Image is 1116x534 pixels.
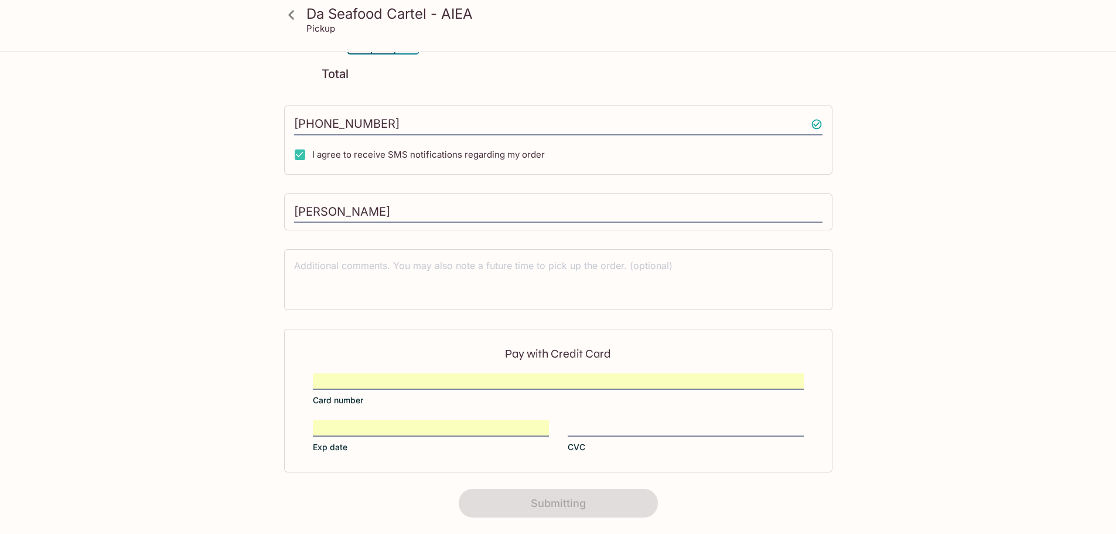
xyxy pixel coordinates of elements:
[294,201,823,223] input: Enter first and last name
[313,375,804,387] iframe: To enrich screen reader interactions, please activate Accessibility in Grammarly extension settings
[322,69,349,80] p: Total
[306,23,335,34] p: Pickup
[568,421,804,434] iframe: To enrich screen reader interactions, please activate Accessibility in Grammarly extension settings
[568,441,585,453] span: CVC
[312,149,545,160] span: I agree to receive SMS notifications regarding my order
[313,348,804,359] p: Pay with Credit Card
[313,421,549,434] iframe: Secure expiration date input frame
[294,113,823,135] input: Enter phone number
[313,441,347,453] span: Exp date
[313,394,363,406] span: Card number
[306,5,830,23] h3: Da Seafood Cartel - AIEA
